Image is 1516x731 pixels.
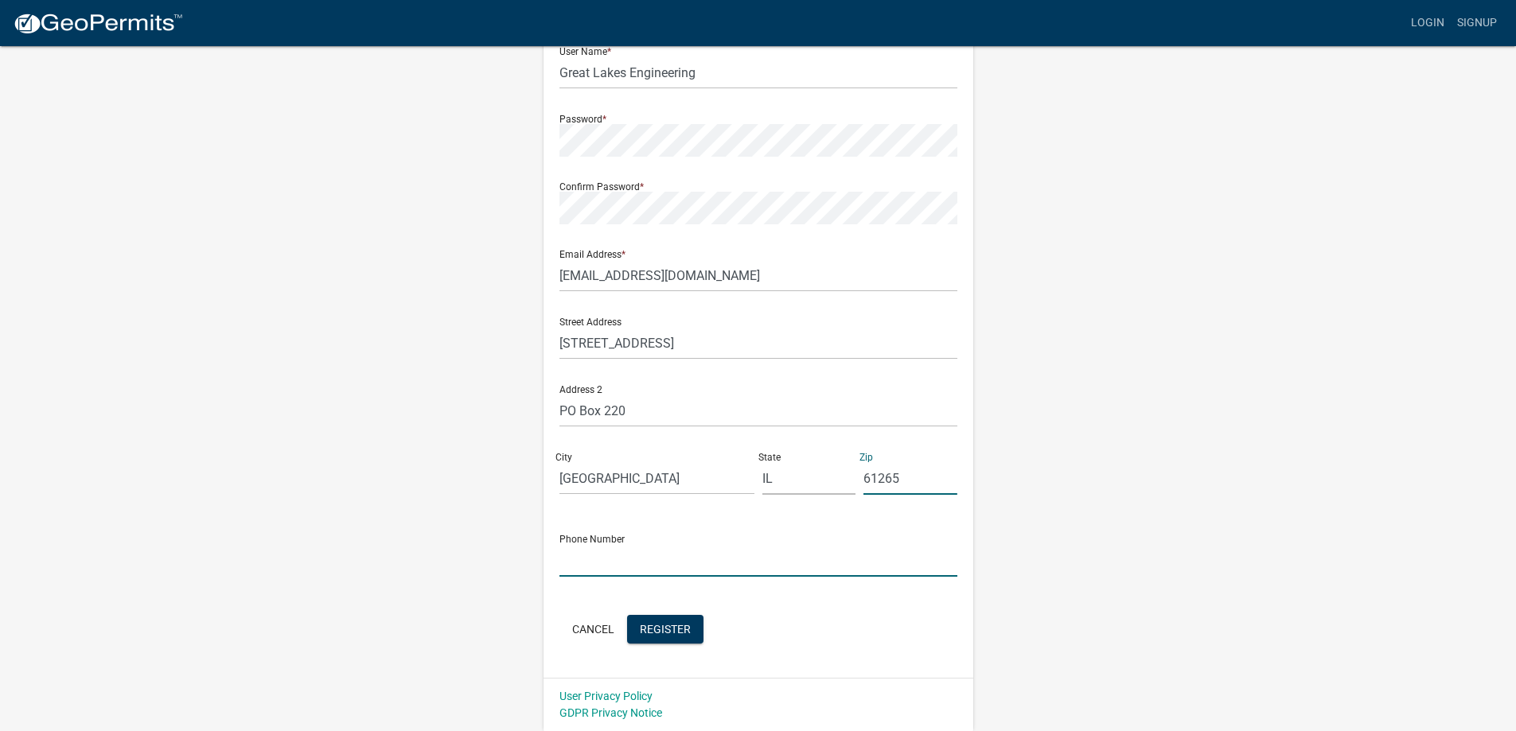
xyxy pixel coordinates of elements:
a: Login [1405,8,1451,38]
span: Register [640,622,691,635]
button: Cancel [559,615,627,644]
a: GDPR Privacy Notice [559,706,662,719]
a: User Privacy Policy [559,690,653,702]
a: Signup [1451,8,1503,38]
button: Register [627,615,703,644]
